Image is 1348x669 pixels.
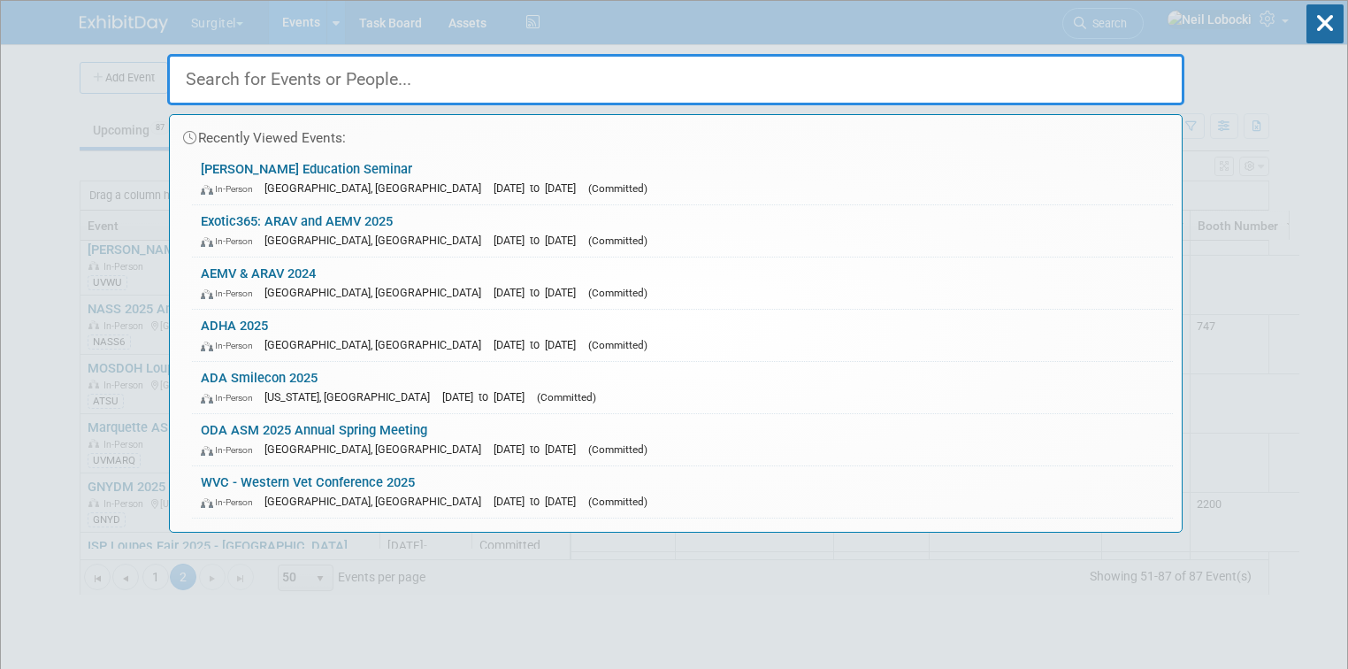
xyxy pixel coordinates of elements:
span: [GEOGRAPHIC_DATA], [GEOGRAPHIC_DATA] [264,495,490,508]
span: [GEOGRAPHIC_DATA], [GEOGRAPHIC_DATA] [264,234,490,247]
span: In-Person [201,340,261,351]
span: [DATE] to [DATE] [494,181,585,195]
span: In-Person [201,183,261,195]
span: [DATE] to [DATE] [494,234,585,247]
span: In-Person [201,496,261,508]
span: [DATE] to [DATE] [494,442,585,456]
span: (Committed) [537,391,596,404]
span: [GEOGRAPHIC_DATA], [GEOGRAPHIC_DATA] [264,338,490,351]
span: [DATE] to [DATE] [494,495,585,508]
span: [GEOGRAPHIC_DATA], [GEOGRAPHIC_DATA] [264,286,490,299]
span: In-Person [201,235,261,247]
span: In-Person [201,392,261,404]
span: [DATE] to [DATE] [494,338,585,351]
span: [GEOGRAPHIC_DATA], [GEOGRAPHIC_DATA] [264,442,490,456]
span: (Committed) [588,182,647,195]
span: (Committed) [588,496,647,508]
a: Exotic365: ARAV and AEMV 2025 In-Person [GEOGRAPHIC_DATA], [GEOGRAPHIC_DATA] [DATE] to [DATE] (Co... [192,205,1173,257]
span: In-Person [201,444,261,456]
input: Search for Events or People... [167,54,1184,105]
a: WVC - Western Vet Conference 2025 In-Person [GEOGRAPHIC_DATA], [GEOGRAPHIC_DATA] [DATE] to [DATE]... [192,466,1173,518]
div: Recently Viewed Events: [179,115,1173,153]
span: (Committed) [588,287,647,299]
a: ADHA 2025 In-Person [GEOGRAPHIC_DATA], [GEOGRAPHIC_DATA] [DATE] to [DATE] (Committed) [192,310,1173,361]
span: [US_STATE], [GEOGRAPHIC_DATA] [264,390,439,404]
a: AEMV & ARAV 2024 In-Person [GEOGRAPHIC_DATA], [GEOGRAPHIC_DATA] [DATE] to [DATE] (Committed) [192,258,1173,309]
span: [DATE] to [DATE] [494,286,585,299]
span: [GEOGRAPHIC_DATA], [GEOGRAPHIC_DATA] [264,181,490,195]
a: ADA Smilecon 2025 In-Person [US_STATE], [GEOGRAPHIC_DATA] [DATE] to [DATE] (Committed) [192,362,1173,413]
span: (Committed) [588,339,647,351]
span: In-Person [201,288,261,299]
a: [PERSON_NAME] Education Seminar In-Person [GEOGRAPHIC_DATA], [GEOGRAPHIC_DATA] [DATE] to [DATE] (... [192,153,1173,204]
span: (Committed) [588,443,647,456]
span: (Committed) [588,235,647,247]
span: [DATE] to [DATE] [442,390,533,404]
a: ODA ASM 2025 Annual Spring Meeting In-Person [GEOGRAPHIC_DATA], [GEOGRAPHIC_DATA] [DATE] to [DATE... [192,414,1173,465]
